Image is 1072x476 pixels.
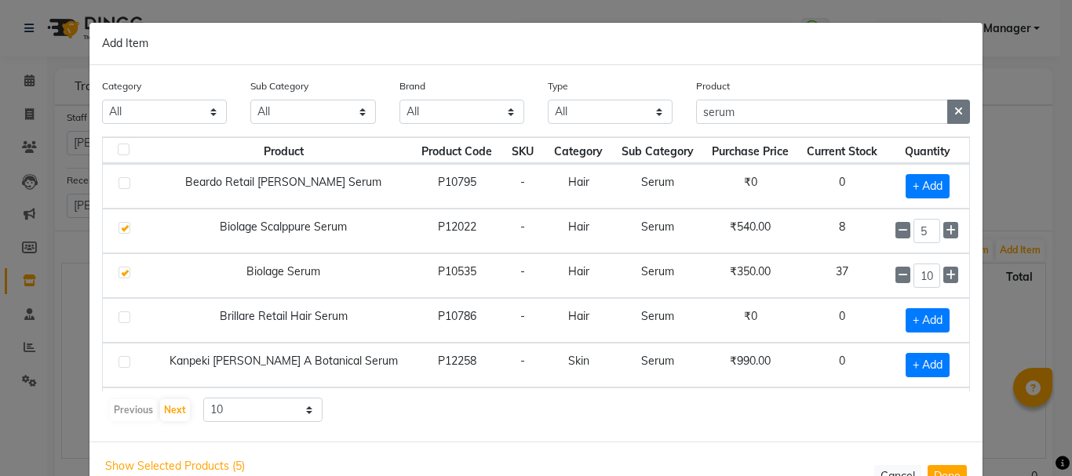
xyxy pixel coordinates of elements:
td: 0 [797,343,886,387]
td: Skin [545,387,613,432]
td: P10535 [413,253,501,298]
td: ₹540.00 [703,209,797,253]
td: - [501,209,545,253]
th: Current Stock [797,137,886,164]
td: 8 [797,209,886,253]
td: P12022 [413,209,501,253]
td: P11500 [413,387,501,432]
span: + Add [906,308,950,332]
th: Quantity [886,137,969,164]
td: ₹0 [703,164,797,209]
td: Biolage Scalppure Serum [155,209,413,253]
td: - [501,164,545,209]
th: Product [155,137,413,164]
td: ₹1,060.00 [703,387,797,432]
td: Kanpeki [PERSON_NAME] A Botanical Serum [155,343,413,387]
td: 37 [797,253,886,298]
td: Beardo Retail [PERSON_NAME] Serum [155,164,413,209]
button: Next [160,399,190,421]
td: Serum [613,209,703,253]
td: 0 [797,164,886,209]
span: + Add [906,353,950,377]
td: Kanpeki Concetrate Serum [155,387,413,432]
td: Hair [545,164,613,209]
th: Sub Category [613,137,703,164]
td: - [501,253,545,298]
td: Biolage Serum [155,253,413,298]
td: 5 [797,387,886,432]
td: P10786 [413,298,501,343]
label: Type [548,79,568,93]
span: + Add [906,174,950,198]
td: Hair [545,253,613,298]
td: Serum [613,164,703,209]
td: Serum [613,387,703,432]
label: Product [696,79,730,93]
td: ₹990.00 [703,343,797,387]
td: Serum [613,343,703,387]
td: - [501,387,545,432]
td: Hair [545,298,613,343]
td: Skin [545,343,613,387]
label: Brand [399,79,425,93]
input: Search or Scan Product [696,100,948,124]
td: Hair [545,209,613,253]
td: Serum [613,253,703,298]
label: Sub Category [250,79,308,93]
td: 0 [797,298,886,343]
span: Show Selected Products (5) [105,458,245,474]
td: P12258 [413,343,501,387]
td: - [501,298,545,343]
th: SKU [501,137,545,164]
td: Brillare Retail Hair Serum [155,298,413,343]
th: Category [545,137,613,164]
td: Serum [613,298,703,343]
td: ₹0 [703,298,797,343]
label: Category [102,79,141,93]
td: P10795 [413,164,501,209]
div: Add Item [89,23,983,65]
td: ₹350.00 [703,253,797,298]
th: Product Code [413,137,501,164]
span: Purchase Price [712,144,789,158]
td: - [501,343,545,387]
